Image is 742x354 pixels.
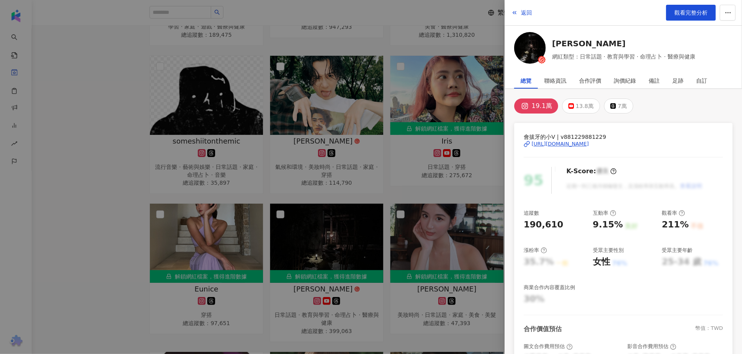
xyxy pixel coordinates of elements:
[593,247,624,254] div: 受眾主要性別
[674,9,708,16] span: 觀看完整分析
[649,73,660,89] div: 備註
[544,73,566,89] div: 聯絡資訊
[576,100,594,112] div: 13.8萬
[593,219,623,231] div: 9.15%
[666,5,716,21] a: 觀看完整分析
[662,210,685,217] div: 觀看率
[524,325,562,333] div: 合作價值預估
[672,73,683,89] div: 足跡
[566,167,617,176] div: K-Score :
[514,98,558,114] button: 19.1萬
[524,210,539,217] div: 追蹤數
[511,5,532,21] button: 返回
[524,343,573,350] div: 圖文合作費用預估
[627,343,676,350] div: 影音合作費用預估
[521,9,532,16] span: 返回
[552,52,695,61] span: 網紅類型：日常話題 · 教育與學習 · 命理占卜 · 醫療與健康
[604,98,633,114] button: 7萬
[524,140,723,148] a: [URL][DOMAIN_NAME]
[593,210,616,217] div: 互動率
[532,100,552,112] div: 19.1萬
[662,247,693,254] div: 受眾主要年齡
[524,219,563,231] div: 190,610
[552,38,695,49] a: [PERSON_NAME]
[514,32,546,64] img: KOL Avatar
[614,73,636,89] div: 詢價紀錄
[695,325,723,333] div: 幣值：TWD
[593,256,610,268] div: 女性
[618,100,627,112] div: 7萬
[532,140,589,148] div: [URL][DOMAIN_NAME]
[696,73,707,89] div: 自訂
[562,98,600,114] button: 13.8萬
[524,247,547,254] div: 漲粉率
[662,219,689,231] div: 211%
[524,284,575,291] div: 商業合作內容覆蓋比例
[521,73,532,89] div: 總覽
[514,32,546,66] a: KOL Avatar
[579,73,601,89] div: 合作評價
[524,133,723,141] span: 會拔牙的小V | v881229881229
